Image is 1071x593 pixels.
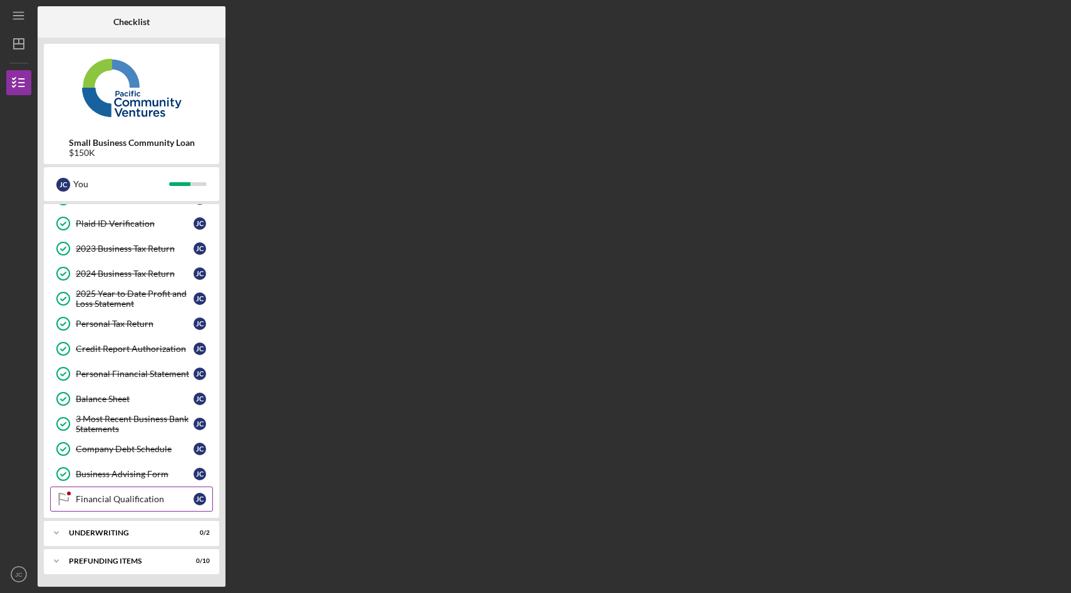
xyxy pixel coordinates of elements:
div: Company Debt Schedule [76,444,194,454]
div: You [73,173,169,195]
div: 2024 Business Tax Return [76,269,194,279]
div: 0 / 10 [187,557,210,565]
div: 3 Most Recent Business Bank Statements [76,414,194,434]
a: 2024 Business Tax ReturnJC [50,261,213,286]
div: $150K [69,148,195,158]
div: Business Advising Form [76,469,194,479]
a: 2025 Year to Date Profit and Loss StatementJC [50,286,213,311]
a: Credit Report AuthorizationJC [50,336,213,361]
div: J C [194,343,206,355]
a: Personal Tax ReturnJC [50,311,213,336]
div: Credit Report Authorization [76,344,194,354]
a: Company Debt ScheduleJC [50,436,213,462]
div: Personal Financial Statement [76,369,194,379]
div: Underwriting [69,529,178,537]
div: J C [194,418,206,430]
div: J C [194,493,206,505]
b: Checklist [113,17,150,27]
div: J C [194,217,206,230]
div: J C [194,393,206,405]
a: Balance SheetJC [50,386,213,411]
a: Business Advising FormJC [50,462,213,487]
a: 3 Most Recent Business Bank StatementsJC [50,411,213,436]
div: Plaid ID Verification [76,219,194,229]
div: Balance Sheet [76,394,194,404]
a: Financial QualificationJC [50,487,213,512]
div: J C [194,242,206,255]
div: J C [194,468,206,480]
div: J C [194,292,206,305]
a: Personal Financial StatementJC [50,361,213,386]
div: 2025 Year to Date Profit and Loss Statement [76,289,194,309]
button: JC [6,562,31,587]
div: J C [194,443,206,455]
div: J C [194,368,206,380]
img: Product logo [44,50,219,125]
div: J C [194,317,206,330]
div: J C [194,267,206,280]
a: Plaid ID VerificationJC [50,211,213,236]
div: Financial Qualification [76,494,194,504]
div: Prefunding Items [69,557,178,565]
div: J C [56,178,70,192]
a: 2023 Business Tax ReturnJC [50,236,213,261]
text: JC [15,571,23,578]
b: Small Business Community Loan [69,138,195,148]
div: 2023 Business Tax Return [76,244,194,254]
div: Personal Tax Return [76,319,194,329]
div: 0 / 2 [187,529,210,537]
